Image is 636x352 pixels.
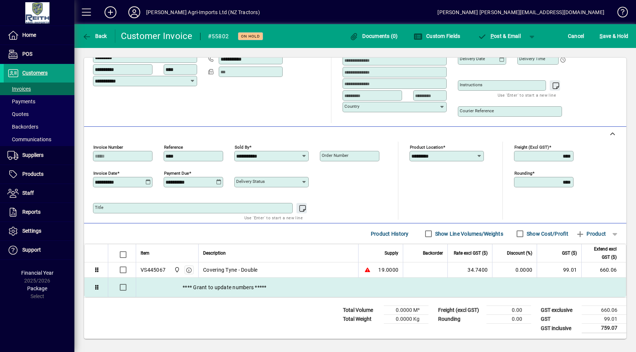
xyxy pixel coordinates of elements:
td: Rounding [434,315,486,324]
td: GST inclusive [537,324,582,333]
mat-label: Delivery status [236,179,265,184]
span: POS [22,51,32,57]
span: Reports [22,209,41,215]
span: Discount (%) [507,249,532,257]
td: 99.01 [537,262,581,278]
mat-label: Freight (excl GST) [514,145,549,150]
span: Custom Fields [414,33,460,39]
mat-label: Delivery date [460,56,485,61]
a: Settings [4,222,74,240]
a: Payments [4,95,74,108]
td: 0.0000 M³ [384,306,428,315]
span: Backorder [423,249,443,257]
label: Show Line Volumes/Weights [434,230,503,238]
span: ost & Email [478,33,521,39]
span: Invoices [7,86,31,92]
a: Staff [4,184,74,203]
td: 660.06 [581,262,626,278]
td: 0.0000 [492,262,537,278]
span: Settings [22,228,41,234]
div: [PERSON_NAME] [PERSON_NAME][EMAIL_ADDRESS][DOMAIN_NAME] [437,6,604,18]
span: Communications [7,136,51,142]
div: VS445067 [141,266,166,274]
a: Knowledge Base [612,1,627,26]
span: P [491,33,494,39]
span: 19.0000 [378,266,398,274]
mat-label: Title [95,205,103,210]
span: Product [576,228,606,240]
span: Supply [385,249,398,257]
td: 0.00 [486,306,531,315]
mat-label: Country [344,104,359,109]
a: Home [4,26,74,45]
span: Financial Year [21,270,54,276]
span: Products [22,171,44,177]
td: 0.0000 Kg [384,315,428,324]
td: Total Weight [339,315,384,324]
div: [PERSON_NAME] Agri-Imports Ltd (NZ Tractors) [146,6,260,18]
td: 759.07 [582,324,626,333]
button: Back [80,29,109,43]
span: Ashburton [172,266,181,274]
span: Cancel [568,30,584,42]
button: Product [572,227,610,240]
button: Profile [122,6,146,19]
app-page-header-button: Back [74,29,115,43]
mat-label: Product location [410,145,443,150]
span: Payments [7,99,35,104]
span: Back [82,33,107,39]
a: Suppliers [4,146,74,165]
td: Total Volume [339,306,384,315]
span: Documents (0) [350,33,398,39]
button: Save & Hold [598,29,630,43]
div: Customer Invoice [121,30,193,42]
mat-label: Courier Reference [460,108,494,113]
div: #55802 [208,30,229,42]
span: Rate excl GST ($) [454,249,488,257]
button: Custom Fields [412,29,462,43]
mat-label: Delivery time [519,56,545,61]
span: On hold [241,34,260,39]
span: Customers [22,70,48,76]
span: Suppliers [22,152,44,158]
td: GST exclusive [537,306,582,315]
label: Show Cost/Profit [525,230,568,238]
button: Documents (0) [348,29,400,43]
span: Description [203,249,226,257]
mat-label: Instructions [460,82,482,87]
a: Backorders [4,120,74,133]
mat-label: Rounding [514,171,532,176]
a: Communications [4,133,74,146]
a: POS [4,45,74,64]
button: Post & Email [474,29,524,43]
span: Home [22,32,36,38]
span: Product History [371,228,409,240]
button: Product History [368,227,412,240]
span: Extend excl GST ($) [586,245,617,261]
mat-label: Order number [322,153,348,158]
mat-hint: Use 'Enter' to start a new line [498,91,556,99]
span: Package [27,285,47,291]
mat-label: Reference [164,145,183,150]
a: Support [4,241,74,259]
span: Support [22,247,41,253]
span: Quotes [7,111,29,117]
mat-label: Payment due [164,171,189,176]
mat-hint: Use 'Enter' to start a new line [244,213,303,222]
a: Invoices [4,83,74,95]
td: 660.06 [582,306,626,315]
span: ave & Hold [600,30,628,42]
a: Quotes [4,108,74,120]
span: S [600,33,603,39]
td: 99.01 [582,315,626,324]
span: Item [141,249,150,257]
td: GST [537,315,582,324]
span: Backorders [7,124,38,130]
span: Covering Tyne - Double [203,266,258,274]
div: 34.7400 [452,266,488,274]
td: Freight (excl GST) [434,306,486,315]
button: Add [99,6,122,19]
mat-label: Sold by [235,145,249,150]
td: 0.00 [486,315,531,324]
mat-label: Invoice number [93,145,123,150]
